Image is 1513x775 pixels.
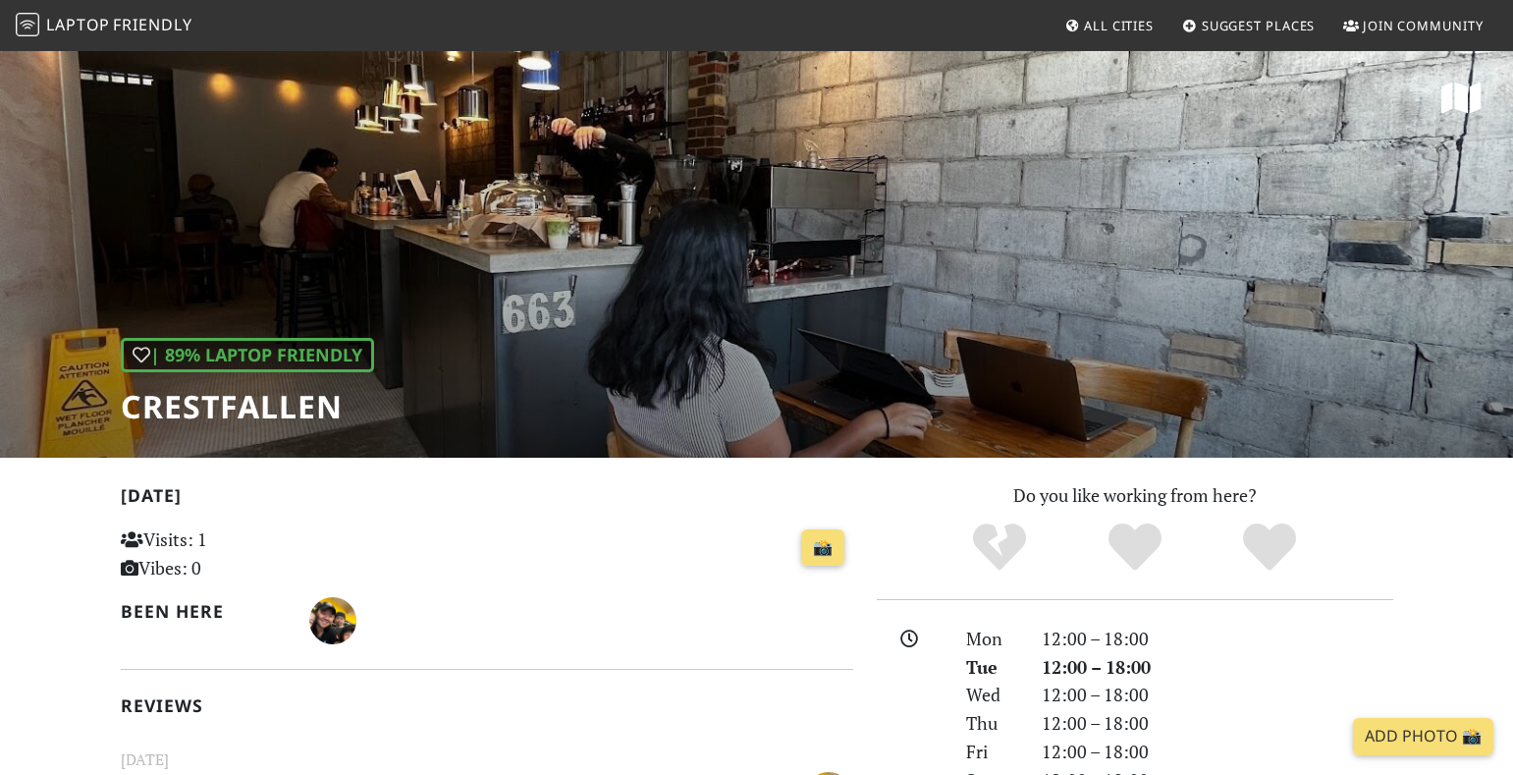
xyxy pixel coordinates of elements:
div: 12:00 – 18:00 [1030,681,1405,709]
img: LaptopFriendly [16,13,39,36]
span: Julia Ju [309,607,356,631]
a: Add Photo 📸 [1353,718,1493,755]
span: All Cities [1084,17,1154,34]
h2: Been here [121,601,287,622]
a: Join Community [1335,8,1491,43]
span: Suggest Places [1202,17,1316,34]
small: [DATE] [109,747,865,772]
span: Laptop [46,14,110,35]
h2: Reviews [121,695,853,716]
div: Yes [1067,521,1203,575]
div: 12:00 – 18:00 [1030,709,1405,738]
p: Do you like working from here? [877,481,1393,510]
a: All Cities [1056,8,1162,43]
h2: [DATE] [121,485,853,514]
div: Fri [954,738,1029,766]
div: 12:00 – 18:00 [1030,653,1405,682]
div: 12:00 – 18:00 [1030,738,1405,766]
span: Join Community [1363,17,1484,34]
a: 📸 [801,529,844,567]
a: Suggest Places [1174,8,1324,43]
span: Friendly [113,14,191,35]
div: 12:00 – 18:00 [1030,625,1405,653]
div: Thu [954,709,1029,738]
p: Visits: 1 Vibes: 0 [121,526,350,582]
img: 5290-julia.jpg [309,597,356,644]
div: Tue [954,653,1029,682]
a: LaptopFriendly LaptopFriendly [16,9,192,43]
h1: Crestfallen [121,388,374,425]
div: Definitely! [1202,521,1337,575]
div: No [932,521,1067,575]
div: Wed [954,681,1029,709]
div: | 89% Laptop Friendly [121,338,374,372]
div: Mon [954,625,1029,653]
